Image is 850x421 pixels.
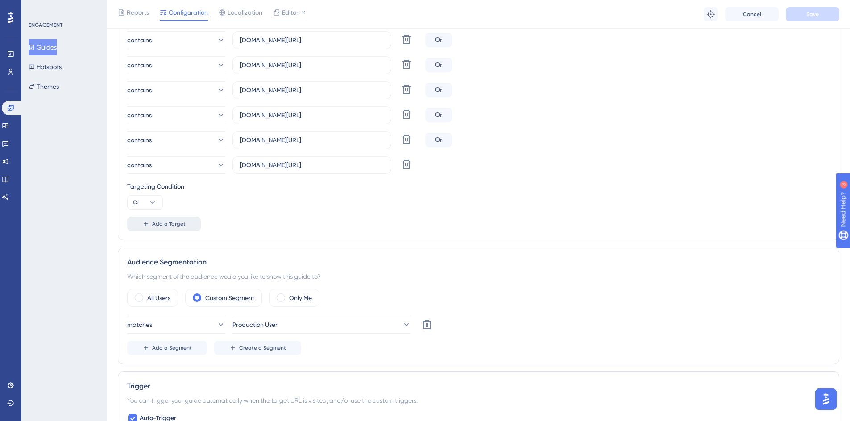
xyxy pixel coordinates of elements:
[725,7,779,21] button: Cancel
[232,319,278,330] span: Production User
[127,60,152,70] span: contains
[127,56,225,74] button: contains
[425,133,452,147] div: Or
[21,2,56,13] span: Need Help?
[127,271,830,282] div: Which segment of the audience would you like to show this guide to?
[282,7,299,18] span: Editor
[127,217,201,231] button: Add a Target
[228,7,262,18] span: Localization
[289,293,312,303] label: Only Me
[425,83,452,97] div: Or
[127,395,830,406] div: You can trigger your guide automatically when the target URL is visited, and/or use the custom tr...
[127,85,152,95] span: contains
[425,58,452,72] div: Or
[29,39,57,55] button: Guides
[29,21,62,29] div: ENGAGEMENT
[240,85,384,95] input: yourwebsite.com/path
[147,293,170,303] label: All Users
[240,135,384,145] input: yourwebsite.com/path
[127,156,225,174] button: contains
[152,344,192,351] span: Add a Segment
[133,199,139,206] span: Or
[29,78,59,95] button: Themes
[239,344,286,351] span: Create a Segment
[127,319,152,330] span: matches
[127,135,152,145] span: contains
[240,160,384,170] input: yourwebsite.com/path
[205,293,254,303] label: Custom Segment
[743,11,761,18] span: Cancel
[127,110,152,120] span: contains
[127,181,830,192] div: Targeting Condition
[806,11,819,18] span: Save
[29,59,62,75] button: Hotspots
[127,35,152,45] span: contains
[232,316,411,334] button: Production User
[127,316,225,334] button: matches
[240,60,384,70] input: yourwebsite.com/path
[813,386,839,413] iframe: UserGuiding AI Assistant Launcher
[127,257,830,268] div: Audience Segmentation
[169,7,208,18] span: Configuration
[127,160,152,170] span: contains
[152,220,186,227] span: Add a Target
[127,31,225,49] button: contains
[62,4,65,12] div: 3
[214,341,301,355] button: Create a Segment
[425,33,452,47] div: Or
[127,81,225,99] button: contains
[786,7,839,21] button: Save
[127,106,225,124] button: contains
[240,110,384,120] input: yourwebsite.com/path
[127,341,207,355] button: Add a Segment
[425,108,452,122] div: Or
[127,381,830,392] div: Trigger
[127,195,163,210] button: Or
[127,131,225,149] button: contains
[240,35,384,45] input: yourwebsite.com/path
[127,7,149,18] span: Reports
